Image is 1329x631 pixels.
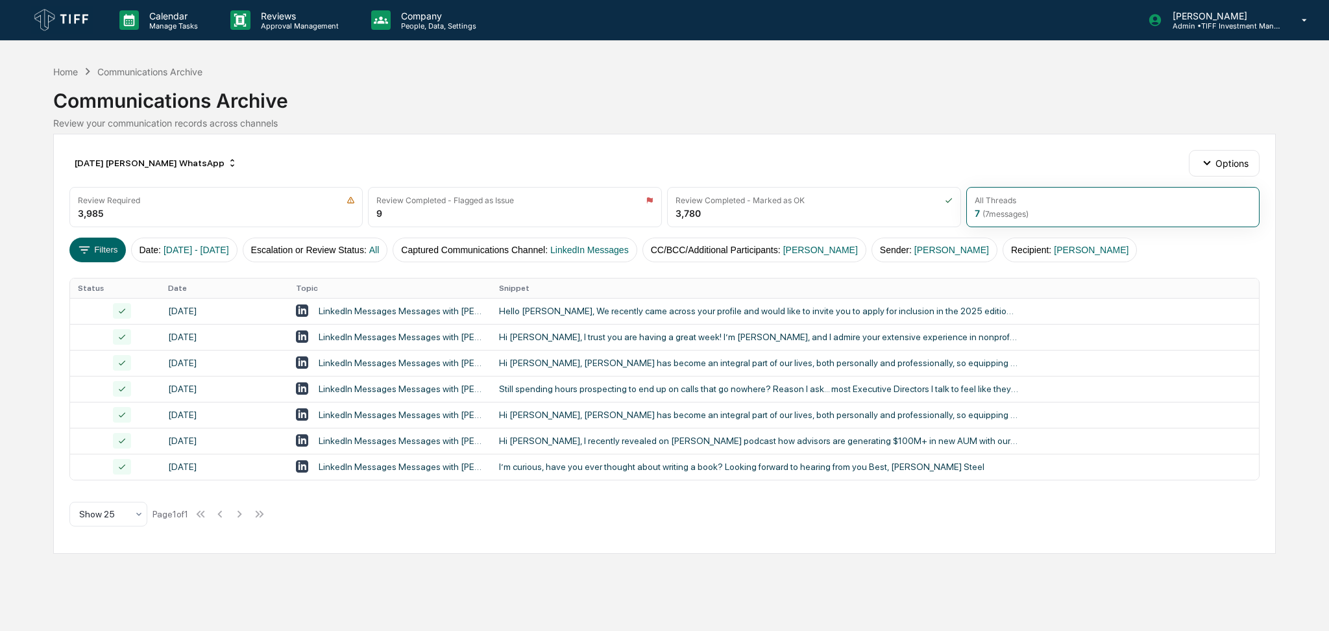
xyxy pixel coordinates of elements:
[550,245,629,255] span: LinkedIn Messages
[945,196,953,204] img: icon
[369,245,380,255] span: All
[168,410,280,420] div: [DATE]
[1162,21,1283,31] p: Admin • TIFF Investment Management
[1162,10,1283,21] p: [PERSON_NAME]
[376,195,514,205] div: Review Completed - Flagged as Issue
[78,195,140,205] div: Review Required
[31,6,93,34] img: logo
[914,245,989,255] span: [PERSON_NAME]
[168,384,280,394] div: [DATE]
[391,21,483,31] p: People, Data, Settings
[1054,245,1128,255] span: [PERSON_NAME]
[53,66,78,77] div: Home
[69,153,243,173] div: [DATE] [PERSON_NAME] WhatsApp
[319,436,483,446] div: LinkedIn Messages Messages with [PERSON_NAME], [PERSON_NAME]
[319,384,483,394] div: LinkedIn Messages Messages with [PERSON_NAME], [PERSON_NAME]
[164,245,229,255] span: [DATE] - [DATE]
[975,195,1016,205] div: All Threads
[250,21,345,31] p: Approval Management
[319,332,483,342] div: LinkedIn Messages Messages with [PERSON_NAME], [PERSON_NAME]
[347,196,355,204] img: icon
[676,195,805,205] div: Review Completed - Marked as OK
[1189,150,1260,176] button: Options
[642,238,866,262] button: CC/BCC/Additional Participants:[PERSON_NAME]
[78,208,104,219] div: 3,985
[168,332,280,342] div: [DATE]
[1003,238,1137,262] button: Recipient:[PERSON_NAME]
[499,358,1018,368] div: Hi [PERSON_NAME], [PERSON_NAME] has become an integral part of our lives, both personally and pro...
[160,278,288,298] th: Date
[319,410,483,420] div: LinkedIn Messages Messages with [PERSON_NAME], [PERSON_NAME]
[97,66,202,77] div: Communications Archive
[69,238,126,262] button: Filters
[319,462,483,472] div: LinkedIn Messages Messages with [PERSON_NAME], [PERSON_NAME]
[1287,588,1323,623] iframe: Open customer support
[499,436,1018,446] div: Hi [PERSON_NAME], I recently revealed on [PERSON_NAME] podcast how advisors are generating $100M+...
[53,79,1276,112] div: Communications Archive
[139,10,204,21] p: Calendar
[499,384,1018,394] div: Still spending hours prospecting to end up on calls that go nowhere? Reason I ask... most Executi...
[319,358,483,368] div: LinkedIn Messages Messages with [PERSON_NAME], [PERSON_NAME]
[168,436,280,446] div: [DATE]
[783,245,858,255] span: [PERSON_NAME]
[131,238,238,262] button: Date:[DATE] - [DATE]
[319,306,483,316] div: LinkedIn Messages Messages with [PERSON_NAME], [PERSON_NAME]
[288,278,491,298] th: Topic
[168,358,280,368] div: [DATE]
[872,238,997,262] button: Sender:[PERSON_NAME]
[243,238,388,262] button: Escalation or Review Status:All
[168,462,280,472] div: [DATE]
[393,238,637,262] button: Captured Communications Channel:LinkedIn Messages
[491,278,1259,298] th: Snippet
[139,21,204,31] p: Manage Tasks
[499,410,1018,420] div: Hi [PERSON_NAME], [PERSON_NAME] has become an integral part of our lives, both personally and pro...
[391,10,483,21] p: Company
[982,209,1029,219] span: ( 7 messages)
[168,306,280,316] div: [DATE]
[646,196,653,204] img: icon
[53,118,1276,129] div: Review your communication records across channels
[499,462,1018,472] div: I’m curious, have you ever thought about writing a book? Looking forward to hearing from you Best...
[676,208,701,219] div: 3,780
[499,332,1018,342] div: Hi [PERSON_NAME], I trust you are having a great week! I’m [PERSON_NAME], and I admire your exten...
[499,306,1018,316] div: Hello [PERSON_NAME], We recently came across your profile and would like to invite you to apply f...
[250,10,345,21] p: Reviews
[152,509,188,519] div: Page 1 of 1
[70,278,160,298] th: Status
[975,208,1029,219] div: 7
[376,208,382,219] div: 9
